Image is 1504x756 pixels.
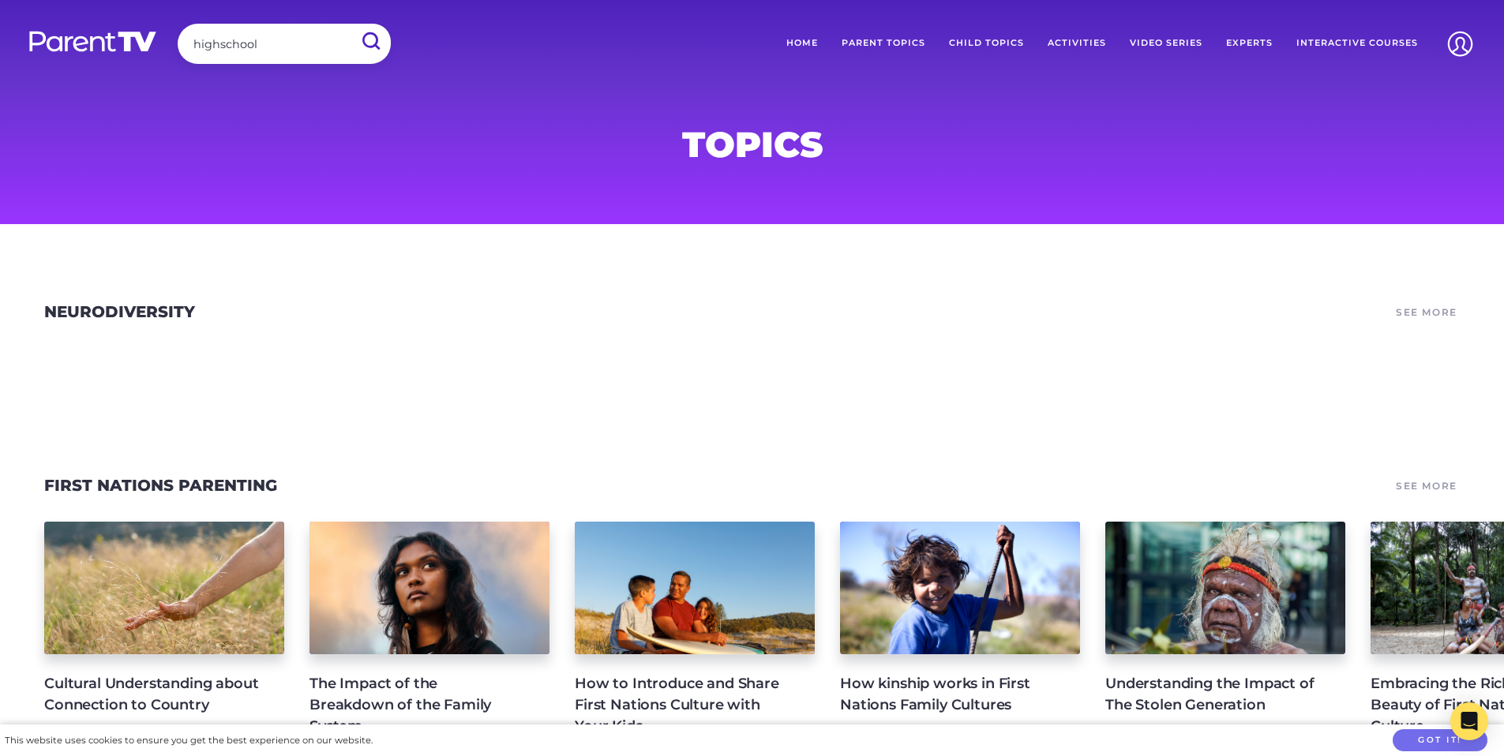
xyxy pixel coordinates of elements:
div: Open Intercom Messenger [1450,702,1488,740]
input: Search ParentTV [178,24,391,64]
a: Video Series [1118,24,1214,63]
img: Account [1440,24,1480,64]
h4: How kinship works in First Nations Family Cultures [840,673,1055,716]
input: Submit [350,24,391,59]
h4: The Impact of the Breakdown of the Family System [309,673,524,737]
h1: Topics [372,129,1133,160]
a: First Nations Parenting [44,476,277,495]
img: parenttv-logo-white.4c85aaf.svg [28,30,158,53]
a: Interactive Courses [1285,24,1430,63]
a: Activities [1036,24,1118,63]
a: Home [775,24,830,63]
h4: Understanding the Impact of The Stolen Generation [1105,673,1320,716]
a: Neurodiversity [44,302,195,321]
a: Parent Topics [830,24,937,63]
h4: How to Introduce and Share First Nations Culture with Your Kids [575,673,790,737]
h4: Cultural Understanding about Connection to Country [44,673,259,716]
div: This website uses cookies to ensure you get the best experience on our website. [5,732,373,749]
a: Experts [1214,24,1285,63]
button: Got it! [1393,729,1487,752]
a: Child Topics [937,24,1036,63]
a: See More [1393,474,1460,496]
a: See More [1393,301,1460,324]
